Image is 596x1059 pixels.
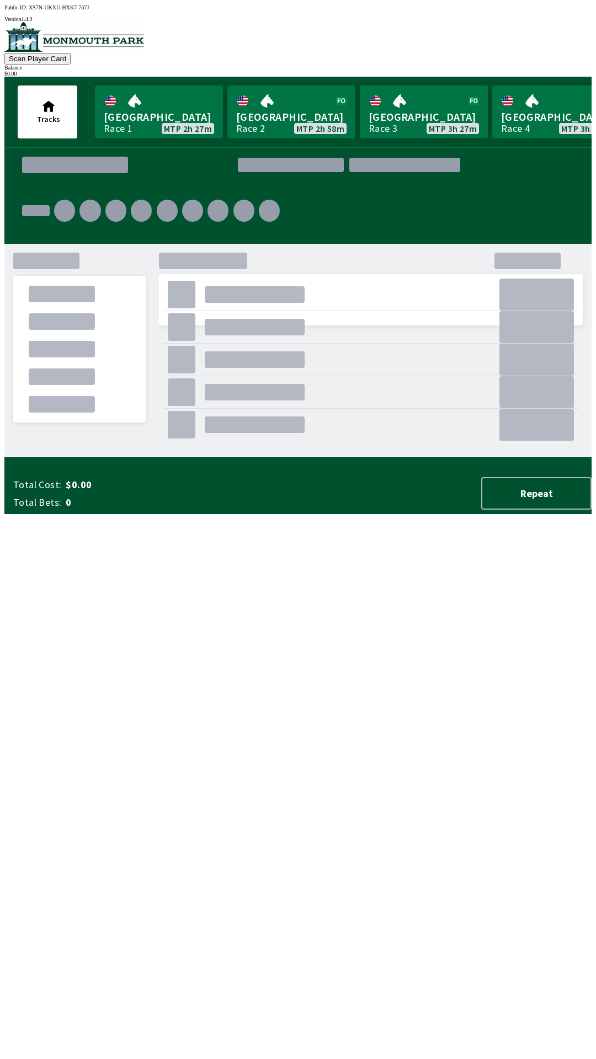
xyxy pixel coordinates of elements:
[168,281,195,308] div: .
[22,205,50,216] div: .
[236,124,265,133] div: Race 2
[296,124,344,133] span: MTP 2h 58m
[168,346,195,373] div: .
[499,344,574,376] div: .
[29,4,89,10] span: XS7N-UKXU-HXK7-767J
[157,200,178,222] div: .
[429,124,477,133] span: MTP 3h 27m
[13,478,61,491] span: Total Cost:
[205,384,304,400] div: .
[29,341,95,357] div: .
[4,71,592,77] div: $ 0.00
[104,124,132,133] div: Race 1
[105,200,126,222] div: .
[227,85,355,138] a: [GEOGRAPHIC_DATA]Race 2MTP 2h 58m
[159,336,583,458] div: .
[18,85,77,138] button: Tracks
[205,351,304,368] div: .
[4,53,71,65] button: Scan Player Card
[259,200,280,222] div: .
[491,487,582,500] span: Repeat
[481,477,592,510] button: Repeat
[4,22,144,52] img: venue logo
[284,195,574,250] div: .
[29,396,95,413] div: .
[79,200,100,222] div: .
[205,416,304,433] div: .
[168,313,195,341] div: .
[369,124,397,133] div: Race 3
[207,200,228,222] div: .
[168,411,195,438] div: .
[95,85,223,138] a: [GEOGRAPHIC_DATA]Race 1MTP 2h 27m
[13,496,61,509] span: Total Bets:
[29,286,95,302] div: .
[501,124,530,133] div: Race 4
[499,409,574,441] div: .
[466,161,574,169] div: .
[205,319,304,335] div: .
[233,200,254,222] div: .
[360,85,488,138] a: [GEOGRAPHIC_DATA]Race 3MTP 3h 27m
[29,313,95,330] div: .
[369,110,479,124] span: [GEOGRAPHIC_DATA]
[54,200,75,222] div: .
[499,376,574,408] div: .
[236,110,347,124] span: [GEOGRAPHIC_DATA]
[164,124,212,133] span: MTP 2h 27m
[182,200,203,222] div: .
[66,496,240,509] span: 0
[499,311,574,343] div: .
[205,286,304,303] div: .
[29,368,95,385] div: .
[4,65,592,71] div: Balance
[104,110,214,124] span: [GEOGRAPHIC_DATA]
[131,200,152,222] div: .
[168,378,195,406] div: .
[4,16,592,22] div: Version 1.4.0
[499,279,574,311] div: .
[37,114,60,124] span: Tracks
[66,478,240,491] span: $0.00
[13,253,79,269] div: .
[4,4,592,10] div: Public ID:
